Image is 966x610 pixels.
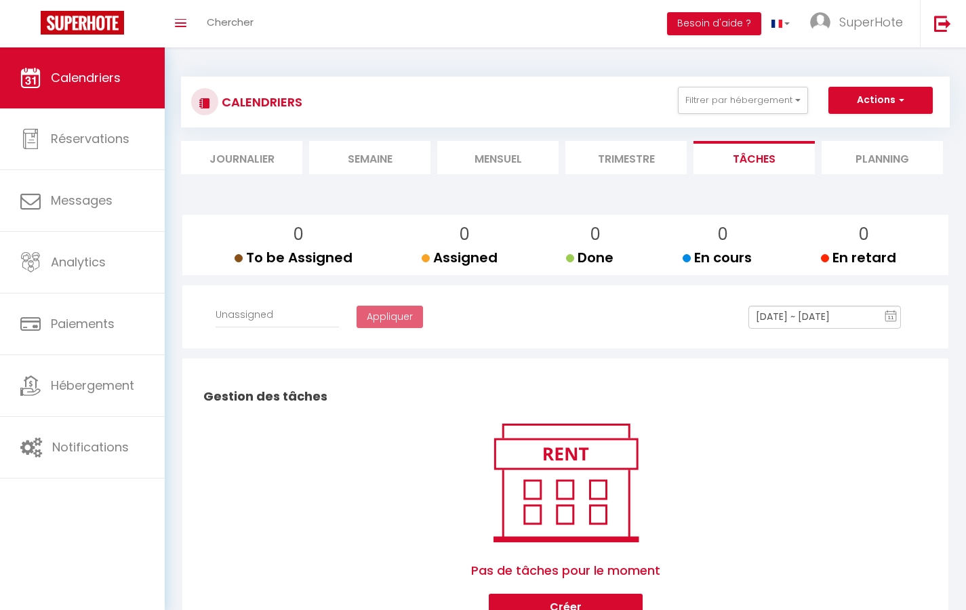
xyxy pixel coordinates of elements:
[437,141,559,174] li: Mensuel
[11,5,52,46] button: Ouvrir le widget de chat LiveChat
[51,130,129,147] span: Réservations
[565,141,687,174] li: Trimestre
[821,248,896,267] span: En retard
[51,253,106,270] span: Analytics
[888,314,895,321] text: 11
[235,248,353,267] span: To be Assigned
[51,192,113,209] span: Messages
[357,306,423,329] button: Appliquer
[683,248,752,267] span: En cours
[566,248,613,267] span: Done
[934,15,951,32] img: logout
[693,141,815,174] li: Tâches
[200,375,931,418] h2: Gestion des tâches
[667,12,761,35] button: Besoin d'aide ?
[810,12,830,33] img: ...
[678,87,808,114] button: Filtrer par hébergement
[693,222,752,247] p: 0
[479,418,652,548] img: rent.png
[422,248,498,267] span: Assigned
[832,222,896,247] p: 0
[577,222,613,247] p: 0
[218,87,302,117] h3: CALENDRIERS
[748,306,901,329] input: Select Date Range
[51,315,115,332] span: Paiements
[41,11,124,35] img: Super Booking
[51,377,134,394] span: Hébergement
[181,141,302,174] li: Journalier
[471,548,660,594] span: Pas de tâches pour le moment
[51,69,121,86] span: Calendriers
[309,141,430,174] li: Semaine
[245,222,353,247] p: 0
[839,14,903,30] span: SuperHote
[52,439,129,455] span: Notifications
[828,87,933,114] button: Actions
[822,141,943,174] li: Planning
[207,15,254,29] span: Chercher
[432,222,498,247] p: 0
